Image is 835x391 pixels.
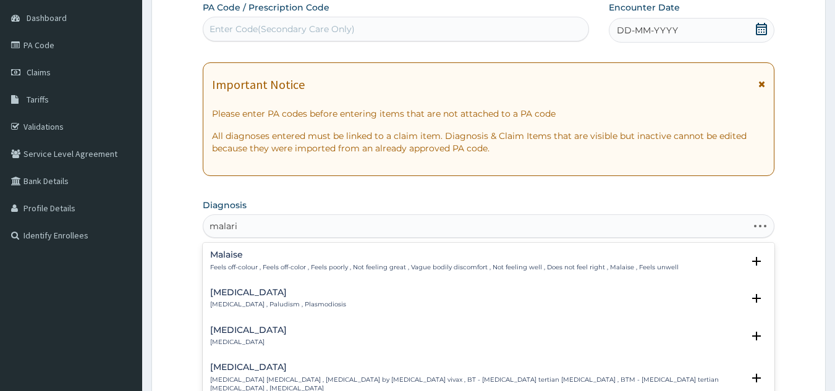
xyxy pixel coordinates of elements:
span: DD-MM-YYYY [617,24,678,36]
i: open select status [749,371,764,385]
span: Dashboard [27,12,67,23]
i: open select status [749,254,764,269]
h4: [MEDICAL_DATA] [210,326,287,335]
h4: Malaise [210,250,679,259]
i: open select status [749,329,764,343]
i: open select status [749,291,764,306]
label: PA Code / Prescription Code [203,1,329,14]
h4: [MEDICAL_DATA] [210,363,744,372]
h1: Important Notice [212,78,305,91]
span: Tariffs [27,94,49,105]
div: Enter Code(Secondary Care Only) [210,23,355,35]
p: [MEDICAL_DATA] [210,338,287,347]
p: Please enter PA codes before entering items that are not attached to a PA code [212,107,766,120]
p: Feels off-colour , Feels off-color , Feels poorly , Not feeling great , Vague bodily discomfort ,... [210,263,679,272]
p: [MEDICAL_DATA] , Paludism , Plasmodiosis [210,300,346,309]
label: Encounter Date [609,1,680,14]
p: All diagnoses entered must be linked to a claim item. Diagnosis & Claim Items that are visible bu... [212,130,766,154]
h4: [MEDICAL_DATA] [210,288,346,297]
span: Claims [27,67,51,78]
label: Diagnosis [203,199,247,211]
